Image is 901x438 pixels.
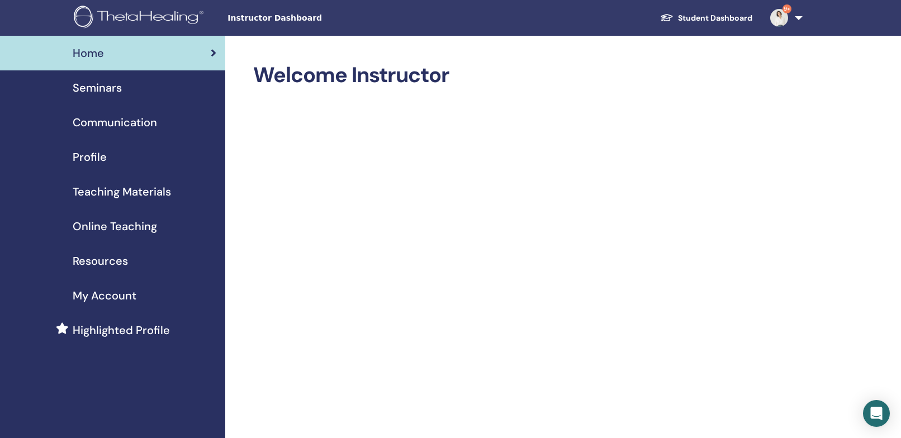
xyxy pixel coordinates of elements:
[73,183,171,200] span: Teaching Materials
[74,6,207,31] img: logo.png
[227,12,395,24] span: Instructor Dashboard
[73,114,157,131] span: Communication
[73,149,107,165] span: Profile
[783,4,791,13] span: 9+
[651,8,761,28] a: Student Dashboard
[73,45,104,61] span: Home
[73,218,157,235] span: Online Teaching
[73,79,122,96] span: Seminars
[73,253,128,269] span: Resources
[253,63,800,88] h2: Welcome Instructor
[863,400,890,427] div: Open Intercom Messenger
[770,9,788,27] img: default.jpg
[73,322,170,339] span: Highlighted Profile
[660,13,674,22] img: graduation-cap-white.svg
[73,287,136,304] span: My Account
